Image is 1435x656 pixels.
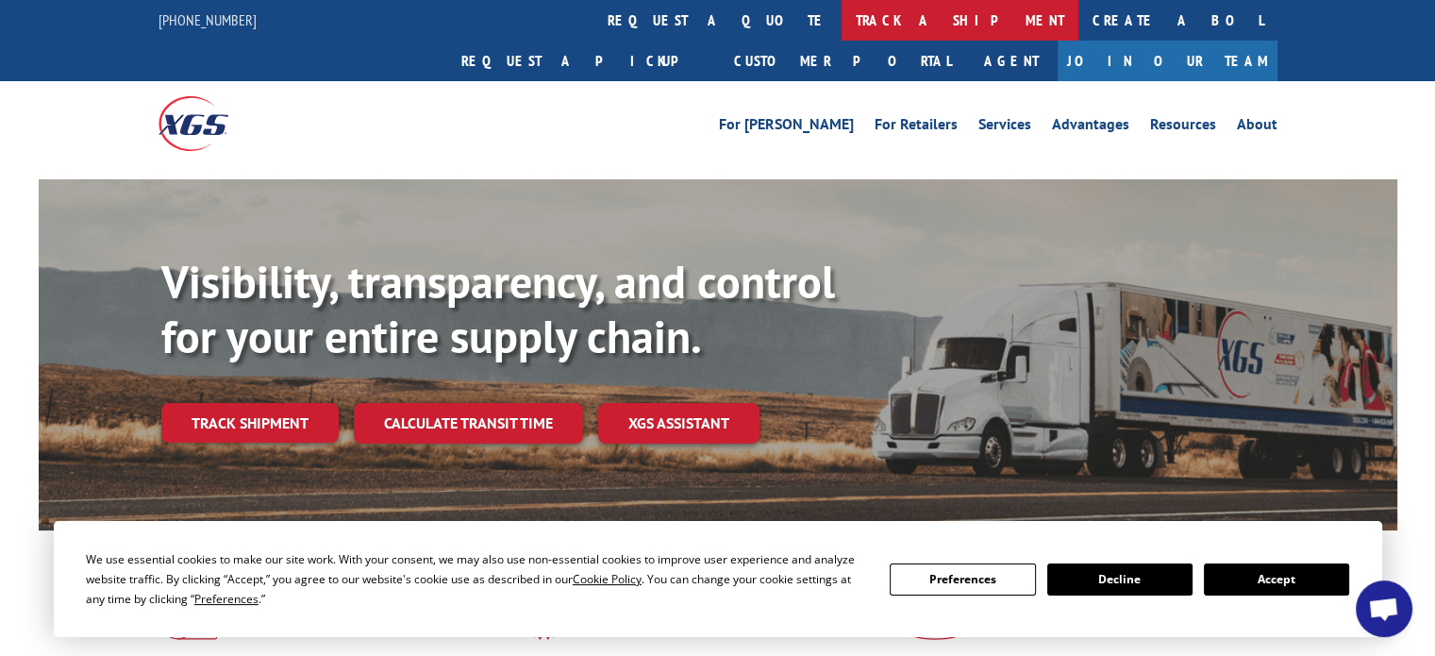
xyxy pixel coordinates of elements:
[1204,563,1349,596] button: Accept
[1052,117,1129,138] a: Advantages
[161,252,835,365] b: Visibility, transparency, and control for your entire supply chain.
[598,403,759,444] a: XGS ASSISTANT
[1356,580,1412,637] a: Open chat
[1150,117,1216,138] a: Resources
[86,549,867,609] div: We use essential cookies to make our site work. With your consent, we may also use non-essential ...
[54,521,1382,637] div: Cookie Consent Prompt
[978,117,1031,138] a: Services
[890,563,1035,596] button: Preferences
[573,571,642,587] span: Cookie Policy
[719,117,854,138] a: For [PERSON_NAME]
[194,591,259,607] span: Preferences
[447,41,720,81] a: Request a pickup
[161,403,339,443] a: Track shipment
[1047,563,1193,596] button: Decline
[354,403,583,444] a: Calculate transit time
[1058,41,1277,81] a: Join Our Team
[965,41,1058,81] a: Agent
[875,117,958,138] a: For Retailers
[159,10,257,29] a: [PHONE_NUMBER]
[720,41,965,81] a: Customer Portal
[1237,117,1277,138] a: About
